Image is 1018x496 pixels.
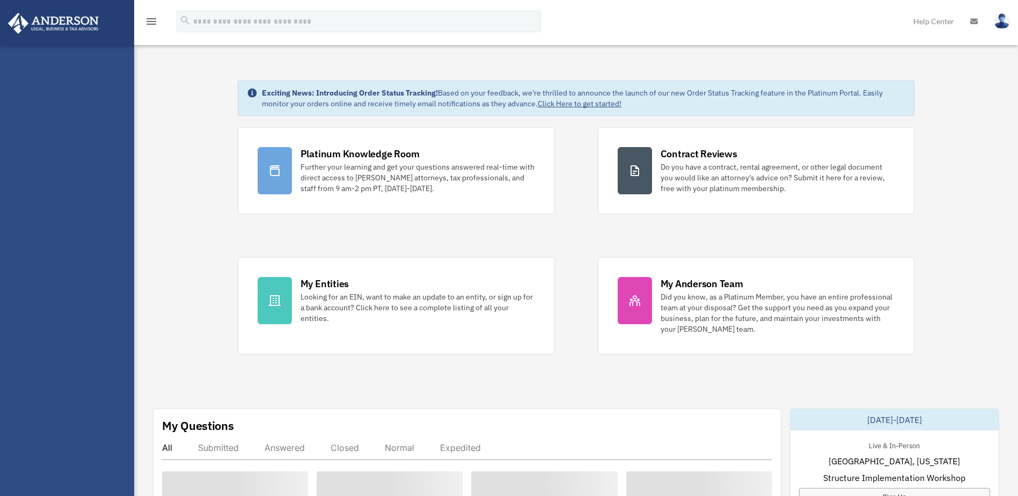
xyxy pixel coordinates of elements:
[262,88,438,98] strong: Exciting News: Introducing Order Status Tracking!
[145,15,158,28] i: menu
[661,162,895,194] div: Do you have a contract, rental agreement, or other legal document you would like an attorney's ad...
[331,442,359,453] div: Closed
[198,442,239,453] div: Submitted
[262,87,906,109] div: Based on your feedback, we're thrilled to announce the launch of our new Order Status Tracking fe...
[994,13,1010,29] img: User Pic
[301,277,349,290] div: My Entities
[538,99,621,108] a: Click Here to get started!
[301,147,420,161] div: Platinum Knowledge Room
[238,127,555,214] a: Platinum Knowledge Room Further your learning and get your questions answered real-time with dire...
[238,257,555,354] a: My Entities Looking for an EIN, want to make an update to an entity, or sign up for a bank accoun...
[301,162,535,194] div: Further your learning and get your questions answered real-time with direct access to [PERSON_NAM...
[598,257,915,354] a: My Anderson Team Did you know, as a Platinum Member, you have an entire professional team at your...
[790,409,999,431] div: [DATE]-[DATE]
[179,14,191,26] i: search
[661,291,895,334] div: Did you know, as a Platinum Member, you have an entire professional team at your disposal? Get th...
[661,277,743,290] div: My Anderson Team
[385,442,414,453] div: Normal
[301,291,535,324] div: Looking for an EIN, want to make an update to an entity, or sign up for a bank account? Click her...
[829,455,960,468] span: [GEOGRAPHIC_DATA], [US_STATE]
[661,147,737,161] div: Contract Reviews
[162,442,172,453] div: All
[265,442,305,453] div: Answered
[145,19,158,28] a: menu
[5,13,102,34] img: Anderson Advisors Platinum Portal
[162,418,234,434] div: My Questions
[823,471,965,484] span: Structure Implementation Workshop
[860,439,928,450] div: Live & In-Person
[598,127,915,214] a: Contract Reviews Do you have a contract, rental agreement, or other legal document you would like...
[440,442,481,453] div: Expedited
